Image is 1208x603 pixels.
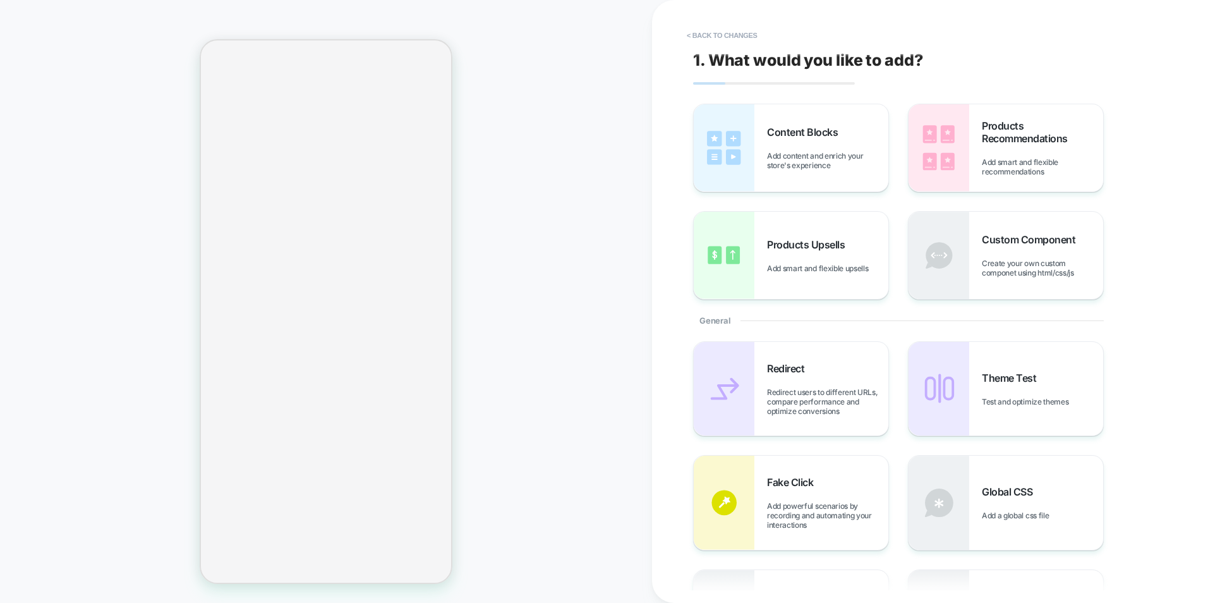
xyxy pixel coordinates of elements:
[767,264,874,273] span: Add smart and flexible upsells
[693,51,923,70] span: 1. What would you like to add?
[982,397,1075,406] span: Test and optimize themes
[767,476,819,489] span: Fake Click
[982,511,1055,520] span: Add a global css file
[767,501,888,530] span: Add powerful scenarios by recording and automating your interactions
[767,362,811,375] span: Redirect
[982,157,1103,176] span: Add smart and flexible recommendations
[982,372,1042,384] span: Theme Test
[767,387,888,416] span: Redirect users to different URLs, compare performance and optimize conversions
[767,126,844,138] span: Content Blocks
[982,259,1103,277] span: Create your own custom componet using html/css/js
[767,151,888,170] span: Add content and enrich your store's experience
[680,25,764,46] button: < Back to changes
[982,485,1039,498] span: Global CSS
[982,233,1082,246] span: Custom Component
[693,300,1104,341] div: General
[767,238,851,251] span: Products Upsells
[982,119,1103,145] span: Products Recommendations
[982,590,1069,602] span: Define New Event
